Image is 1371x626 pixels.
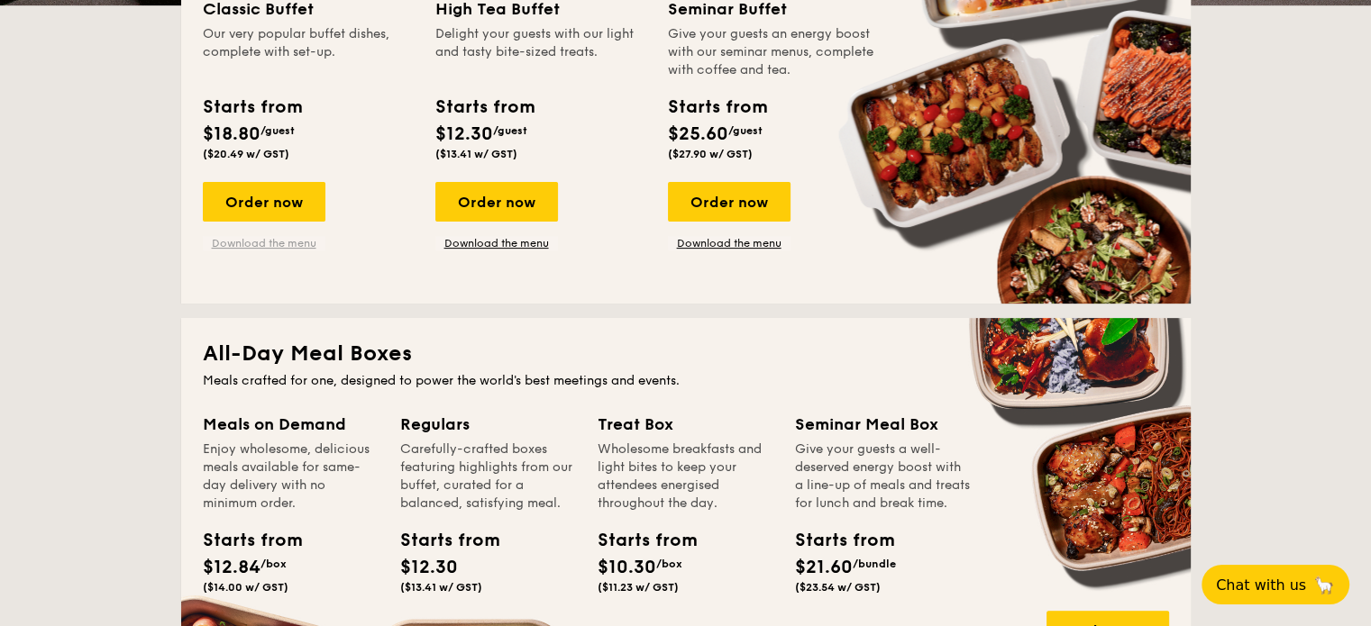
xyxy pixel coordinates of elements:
[435,25,646,79] div: Delight your guests with our light and tasty bite-sized treats.
[400,412,576,437] div: Regulars
[1313,575,1335,595] span: 🦙
[1216,576,1306,594] span: Chat with us
[795,581,881,594] span: ($23.54 w/ GST)
[400,581,482,594] span: ($13.41 w/ GST)
[795,412,971,437] div: Seminar Meal Box
[656,558,682,570] span: /box
[203,94,301,121] div: Starts from
[203,25,414,79] div: Our very popular buffet dishes, complete with set-up.
[203,372,1169,390] div: Meals crafted for one, designed to power the world's best meetings and events.
[400,557,458,578] span: $12.30
[668,182,791,222] div: Order now
[400,440,576,513] div: Carefully-crafted boxes featuring highlights from our buffet, curated for a balanced, satisfying ...
[598,581,679,594] span: ($11.23 w/ GST)
[203,412,379,437] div: Meals on Demand
[203,340,1169,368] h2: All-Day Meal Boxes
[795,440,971,513] div: Give your guests a well-deserved energy boost with a line-up of meals and treats for lunch and br...
[598,527,679,554] div: Starts from
[728,124,763,137] span: /guest
[795,557,853,578] span: $21.60
[435,123,493,145] span: $12.30
[668,123,728,145] span: $25.60
[203,527,284,554] div: Starts from
[795,527,876,554] div: Starts from
[435,182,558,222] div: Order now
[598,557,656,578] span: $10.30
[400,527,481,554] div: Starts from
[203,148,289,160] span: ($20.49 w/ GST)
[203,581,288,594] span: ($14.00 w/ GST)
[203,236,325,250] a: Download the menu
[435,236,558,250] a: Download the menu
[853,558,896,570] span: /bundle
[203,182,325,222] div: Order now
[668,148,753,160] span: ($27.90 w/ GST)
[1202,565,1349,604] button: Chat with us🦙
[435,148,517,160] span: ($13.41 w/ GST)
[668,236,791,250] a: Download the menu
[260,124,295,137] span: /guest
[203,440,379,513] div: Enjoy wholesome, delicious meals available for same-day delivery with no minimum order.
[203,557,260,578] span: $12.84
[435,94,534,121] div: Starts from
[598,440,773,513] div: Wholesome breakfasts and light bites to keep your attendees energised throughout the day.
[598,412,773,437] div: Treat Box
[668,25,879,79] div: Give your guests an energy boost with our seminar menus, complete with coffee and tea.
[668,94,766,121] div: Starts from
[260,558,287,570] span: /box
[203,123,260,145] span: $18.80
[493,124,527,137] span: /guest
